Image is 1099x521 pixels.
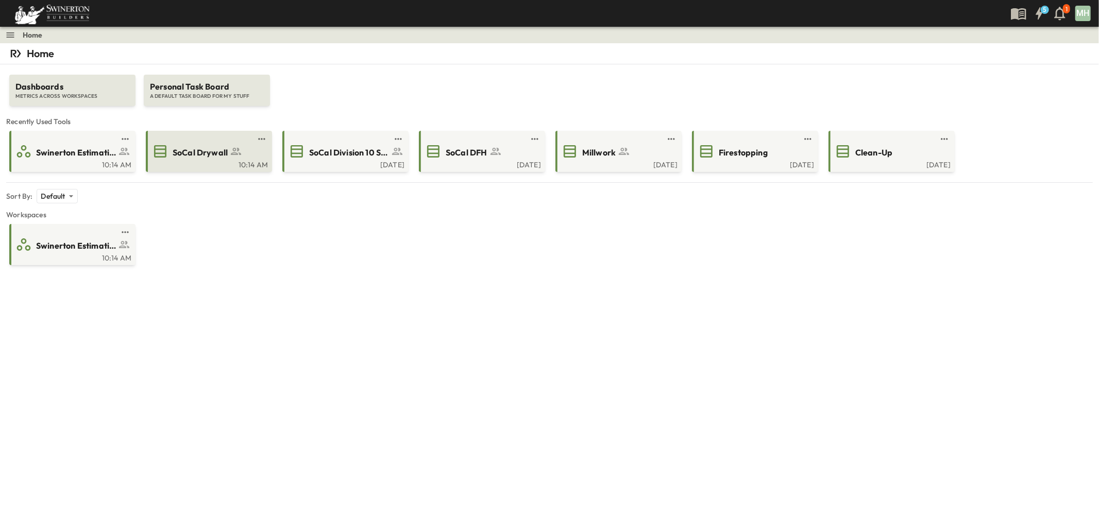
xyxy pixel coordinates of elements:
button: MH [1074,5,1092,22]
span: Swinerton Estimating [36,240,116,252]
a: Millwork [557,143,678,160]
span: Swinerton Estimating [36,147,116,159]
div: MH [1075,6,1091,21]
p: Default [41,191,65,201]
button: 5 [1029,4,1050,23]
a: [DATE] [284,160,404,168]
a: 10:14 AM [148,160,268,168]
button: test [256,133,268,145]
span: Dashboards [15,81,129,93]
button: test [665,133,678,145]
a: [DATE] [557,160,678,168]
button: test [392,133,404,145]
div: Default [37,189,77,203]
button: test [119,226,131,238]
span: SoCal DFH [446,147,487,159]
a: [DATE] [421,160,541,168]
span: Workspaces [6,210,1093,220]
span: Millwork [582,147,616,159]
button: test [119,133,131,145]
span: SoCal Drywall [173,147,228,159]
p: Sort By: [6,191,32,201]
span: Clean-Up [855,147,892,159]
a: DashboardsMETRICS ACROSS WORKSPACES [8,64,137,106]
a: [DATE] [831,160,951,168]
a: [DATE] [694,160,814,168]
h6: 5 [1043,6,1046,14]
p: 1 [1066,5,1068,13]
a: 10:14 AM [11,253,131,261]
button: test [529,133,541,145]
span: METRICS ACROSS WORKSPACES [15,93,129,100]
button: test [938,133,951,145]
a: Swinerton Estimating [11,143,131,160]
a: SoCal Division 10 Specialties [284,143,404,160]
a: SoCal DFH [421,143,541,160]
a: 10:14 AM [11,160,131,168]
a: Swinerton Estimating [11,236,131,253]
span: A DEFAULT TASK BOARD FOR MY STUFF [150,93,264,100]
p: Home [27,46,55,61]
span: Personal Task Board [150,81,264,93]
img: 6c363589ada0b36f064d841b69d3a419a338230e66bb0a533688fa5cc3e9e735.png [12,3,92,24]
nav: breadcrumbs [23,30,49,40]
button: test [802,133,814,145]
a: SoCal Drywall [148,143,268,160]
span: Recently Used Tools [6,116,1093,127]
span: Firestopping [719,147,768,159]
a: Clean-Up [831,143,951,160]
span: SoCal Division 10 Specialties [309,147,389,159]
a: Personal Task BoardA DEFAULT TASK BOARD FOR MY STUFF [143,64,271,106]
a: Home [23,30,43,40]
a: Firestopping [694,143,814,160]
